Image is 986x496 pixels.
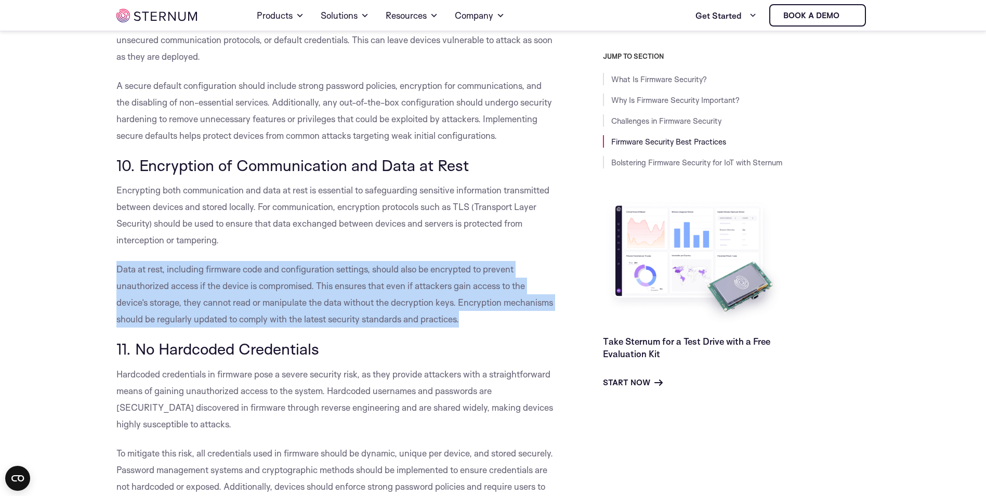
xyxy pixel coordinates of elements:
span: Encrypting both communication and data at rest is essential to safeguarding sensitive information... [116,185,549,245]
a: Book a demo [769,4,866,27]
a: Challenges in Firmware Security [611,116,721,126]
a: Get Started [695,5,757,26]
a: Start Now [603,376,663,389]
span: Hardcoded credentials in firmware pose a severe security risk, as they provide attackers with a s... [116,369,553,429]
a: Resources [386,1,438,30]
a: Company [455,1,505,30]
a: Products [257,1,304,30]
a: Take Sternum for a Test Drive with a Free Evaluation Kit [603,336,770,359]
h3: JUMP TO SECTION [603,52,870,60]
span: Ensuring a secure default configuration means deploying devices with security features enabled by... [116,1,553,62]
button: Open CMP widget [5,466,30,491]
img: Take Sternum for a Test Drive with a Free Evaluation Kit [603,198,785,327]
img: sternum iot [116,9,197,22]
span: 11. No Hardcoded Credentials [116,339,319,358]
a: Solutions [321,1,369,30]
a: Why Is Firmware Security Important? [611,95,740,105]
a: What Is Firmware Security? [611,74,707,84]
a: Bolstering Firmware Security for IoT with Sternum [611,158,782,167]
span: A secure default configuration should include strong password policies, encryption for communicat... [116,80,552,141]
img: sternum iot [844,11,852,20]
a: Firmware Security Best Practices [611,137,726,147]
span: 10. Encryption of Communication and Data at Rest [116,155,469,175]
span: Data at rest, including firmware code and configuration settings, should also be encrypted to pre... [116,264,553,324]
